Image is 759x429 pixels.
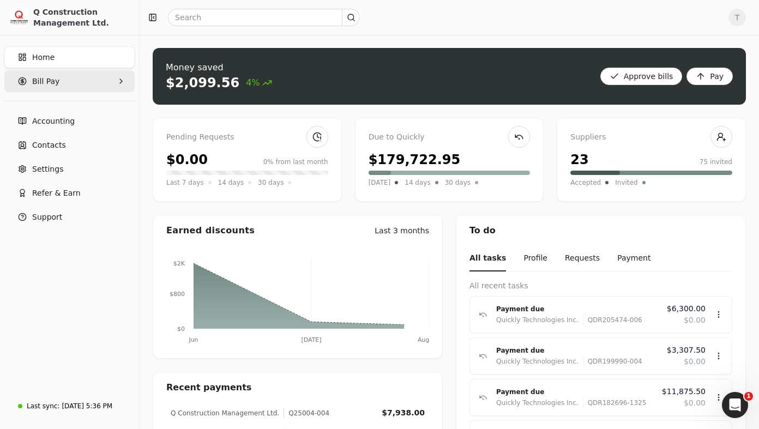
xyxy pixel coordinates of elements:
[496,356,579,367] div: Quickly Technologies Inc.
[369,177,391,188] span: [DATE]
[456,215,745,246] div: To do
[171,408,279,418] div: Q Construction Management Ltd.
[418,336,429,343] tspan: Aug
[166,177,204,188] span: Last 7 days
[662,386,706,397] span: $11,875.50
[382,407,425,419] div: $7,938.00
[684,315,706,326] span: $0.00
[32,116,75,127] span: Accounting
[496,386,653,397] div: Payment due
[583,397,647,408] div: QDR182696-1325
[153,372,442,403] div: Recent payments
[722,392,748,418] iframe: Intercom live chat
[728,9,746,26] button: T
[523,246,547,271] button: Profile
[246,76,272,89] span: 4%
[375,225,429,237] div: Last 3 months
[4,206,135,228] button: Support
[4,134,135,156] a: Contacts
[684,397,706,409] span: $0.00
[4,110,135,132] a: Accounting
[469,280,732,292] div: All recent tasks
[32,164,63,175] span: Settings
[166,224,255,237] div: Earned discounts
[173,260,185,267] tspan: $2K
[496,397,579,408] div: Quickly Technologies Inc.
[284,408,329,418] div: Q25004-004
[744,392,753,401] span: 1
[496,345,658,356] div: Payment due
[263,157,328,167] div: 0% from last month
[168,9,360,26] input: Search
[62,401,112,411] div: [DATE] 5:36 PM
[166,74,239,92] div: $2,099.56
[4,396,135,416] a: Last sync:[DATE] 5:36 PM
[686,68,733,85] button: Pay
[570,150,588,170] div: 23
[9,8,29,27] img: 3171ca1f-602b-4dfe-91f0-0ace091e1481.jpeg
[570,131,732,143] div: Suppliers
[166,131,328,143] div: Pending Requests
[700,157,732,167] div: 75 invited
[369,131,531,143] div: Due to Quickly
[166,150,208,170] div: $0.00
[258,177,284,188] span: 30 days
[565,246,600,271] button: Requests
[615,177,637,188] span: Invited
[4,46,135,68] a: Home
[600,68,683,85] button: Approve bills
[4,158,135,180] a: Settings
[218,177,244,188] span: 14 days
[27,401,59,411] div: Last sync:
[667,345,706,356] span: $3,307.50
[32,188,81,199] span: Refer & Earn
[617,246,650,271] button: Payment
[32,52,55,63] span: Home
[4,70,135,92] button: Bill Pay
[496,304,658,315] div: Payment due
[177,325,185,333] tspan: $0
[583,356,642,367] div: QDR199990-004
[445,177,471,188] span: 30 days
[301,336,321,343] tspan: [DATE]
[684,356,706,367] span: $0.00
[4,182,135,204] button: Refer & Earn
[369,150,461,170] div: $179,722.95
[469,246,506,271] button: All tasks
[32,212,62,223] span: Support
[166,61,272,74] div: Money saved
[32,140,66,151] span: Contacts
[33,7,130,28] div: Q Construction Management Ltd.
[188,336,198,343] tspan: Jun
[32,76,59,87] span: Bill Pay
[667,303,706,315] span: $6,300.00
[405,177,430,188] span: 14 days
[583,315,642,325] div: QDR205474-006
[570,177,601,188] span: Accepted
[170,291,185,298] tspan: $800
[496,315,579,325] div: Quickly Technologies Inc.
